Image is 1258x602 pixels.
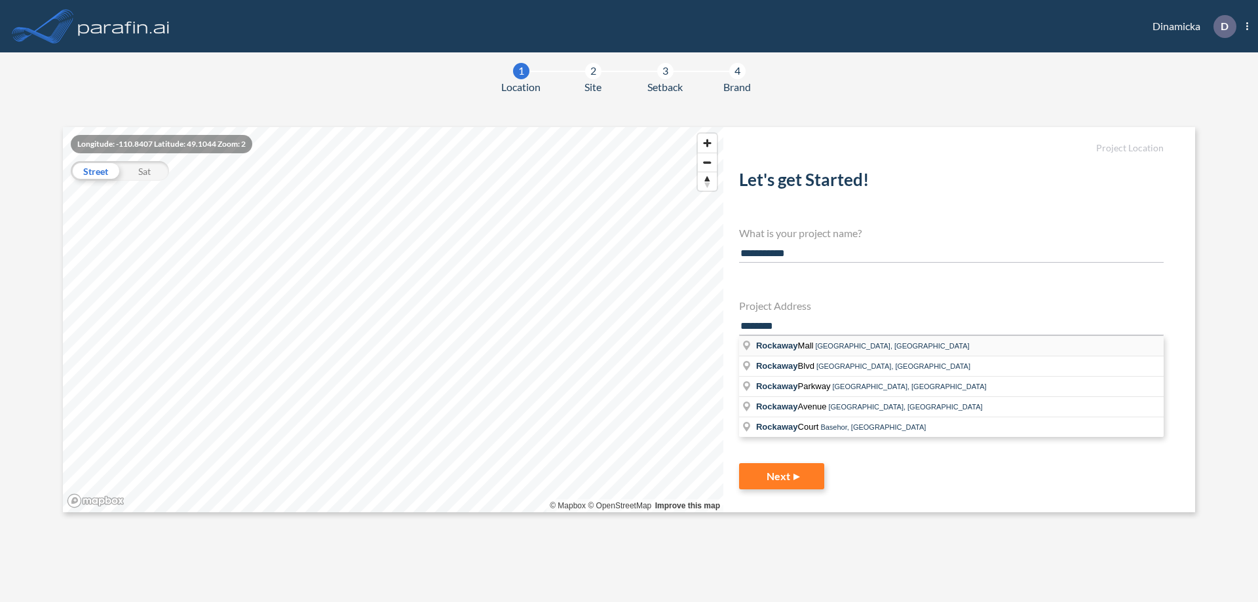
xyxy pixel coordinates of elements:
h4: Project Address [739,299,1164,312]
button: Zoom out [698,153,717,172]
div: 4 [729,63,746,79]
div: Street [71,161,120,181]
span: [GEOGRAPHIC_DATA], [GEOGRAPHIC_DATA] [828,403,982,411]
div: Sat [120,161,169,181]
a: OpenStreetMap [588,501,651,510]
span: Rockaway [756,381,798,391]
span: [GEOGRAPHIC_DATA], [GEOGRAPHIC_DATA] [815,342,969,350]
div: 3 [657,63,674,79]
span: Rockaway [756,402,798,411]
span: [GEOGRAPHIC_DATA], [GEOGRAPHIC_DATA] [816,362,970,370]
span: Blvd [756,361,816,371]
h5: Project Location [739,143,1164,154]
span: Basehor, [GEOGRAPHIC_DATA] [820,423,926,431]
span: Site [584,79,601,95]
h4: What is your project name? [739,227,1164,239]
span: Avenue [756,402,828,411]
a: Improve this map [655,501,720,510]
span: Rockaway [756,361,798,371]
span: Mall [756,341,815,350]
img: logo [75,13,172,39]
canvas: Map [63,127,723,512]
div: Longitude: -110.8407 Latitude: 49.1044 Zoom: 2 [71,135,252,153]
div: Dinamicka [1133,15,1248,38]
span: Rockaway [756,341,798,350]
div: 2 [585,63,601,79]
button: Next [739,463,824,489]
span: [GEOGRAPHIC_DATA], [GEOGRAPHIC_DATA] [832,383,986,390]
h2: Let's get Started! [739,170,1164,195]
a: Mapbox homepage [67,493,124,508]
a: Mapbox [550,501,586,510]
button: Zoom in [698,134,717,153]
span: Rockaway [756,422,798,432]
button: Reset bearing to north [698,172,717,191]
span: Setback [647,79,683,95]
span: Location [501,79,541,95]
span: Brand [723,79,751,95]
span: Parkway [756,381,832,391]
div: 1 [513,63,529,79]
span: Court [756,422,820,432]
p: D [1221,20,1229,32]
